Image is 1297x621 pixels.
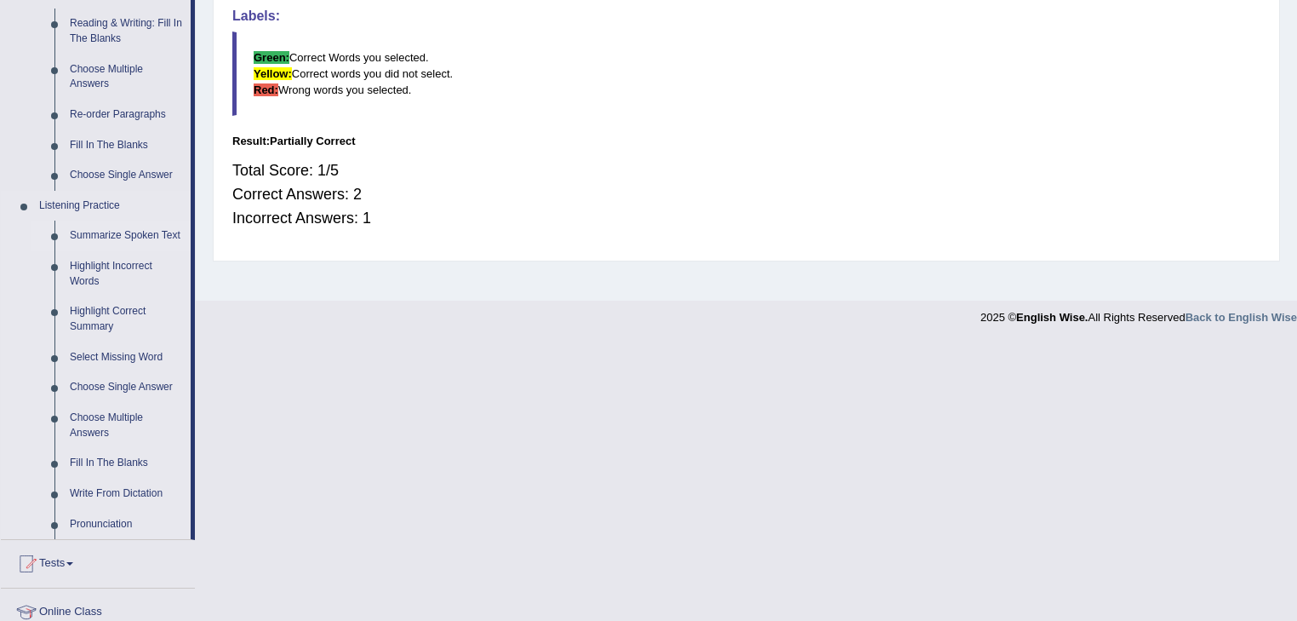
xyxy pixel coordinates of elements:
a: Write From Dictation [62,479,191,509]
a: Choose Single Answer [62,160,191,191]
a: Back to English Wise [1186,311,1297,324]
a: Summarize Spoken Text [62,221,191,251]
b: Red: [254,83,278,96]
a: Highlight Correct Summary [62,296,191,342]
a: Fill In The Blanks [62,130,191,161]
a: Choose Single Answer [62,372,191,403]
a: Select Missing Word [62,342,191,373]
a: Choose Multiple Answers [62,55,191,100]
a: Choose Multiple Answers [62,403,191,448]
h4: Labels: [232,9,1260,24]
strong: English Wise. [1016,311,1088,324]
div: Result: [232,133,1260,149]
div: Total Score: 1/5 Correct Answers: 2 Incorrect Answers: 1 [232,150,1260,239]
a: Reading & Writing: Fill In The Blanks [62,9,191,54]
a: Tests [1,540,195,583]
b: Green: [254,51,289,64]
a: Pronunciation [62,509,191,540]
a: Listening Practice [31,191,191,221]
b: Yellow: [254,67,292,80]
a: Highlight Incorrect Words [62,251,191,296]
div: 2025 © All Rights Reserved [980,301,1297,325]
a: Fill In The Blanks [62,448,191,479]
blockquote: Correct Words you selected. Correct words you did not select. Wrong words you selected. [232,32,1260,116]
a: Re-order Paragraphs [62,100,191,130]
